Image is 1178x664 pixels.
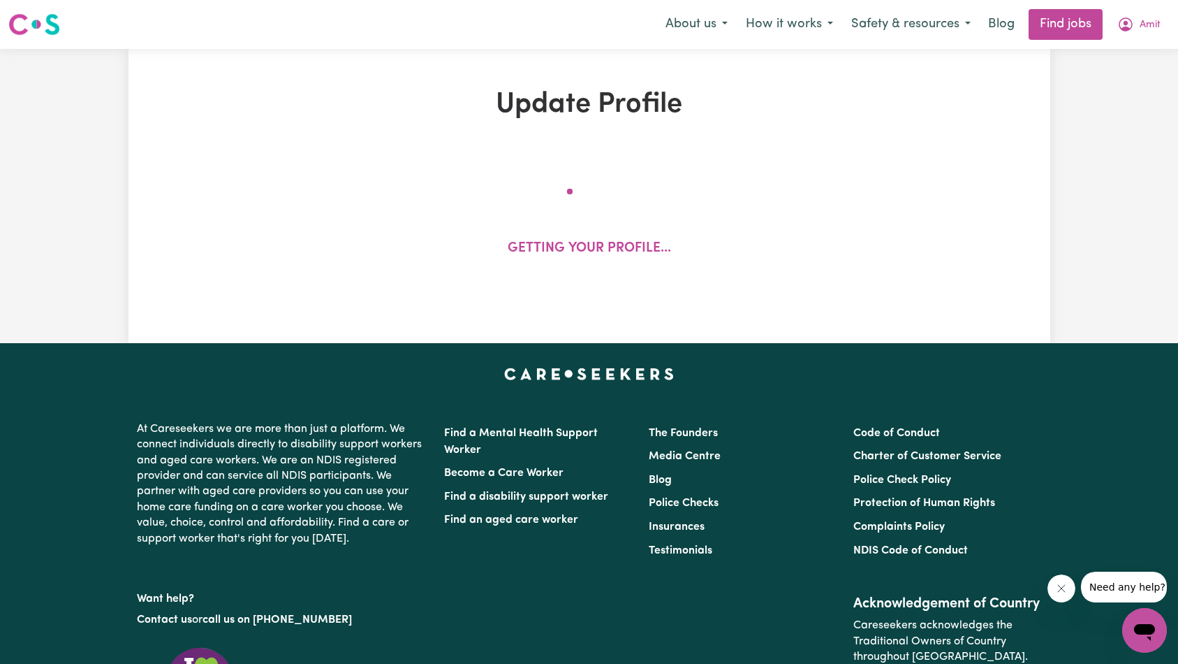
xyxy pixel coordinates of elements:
[649,545,712,556] a: Testimonials
[444,514,578,526] a: Find an aged care worker
[649,451,721,462] a: Media Centre
[1029,9,1103,40] a: Find jobs
[1081,572,1167,602] iframe: Message from company
[980,9,1023,40] a: Blog
[649,428,718,439] a: The Founders
[853,451,1001,462] a: Charter of Customer Service
[203,614,352,626] a: call us on [PHONE_NUMBER]
[853,596,1041,612] h2: Acknowledgement of Country
[1122,608,1167,653] iframe: Button to launch messaging window
[649,498,719,509] a: Police Checks
[1047,575,1075,602] iframe: Close message
[137,416,427,552] p: At Careseekers we are more than just a platform. We connect individuals directly to disability su...
[290,88,888,122] h1: Update Profile
[137,614,192,626] a: Contact us
[444,428,598,456] a: Find a Mental Health Support Worker
[737,10,842,39] button: How it works
[853,475,951,486] a: Police Check Policy
[649,475,672,486] a: Blog
[853,521,945,533] a: Complaints Policy
[444,491,608,503] a: Find a disability support worker
[853,428,940,439] a: Code of Conduct
[649,521,705,533] a: Insurances
[137,586,427,607] p: Want help?
[842,10,980,39] button: Safety & resources
[1108,10,1170,39] button: My Account
[1140,17,1161,33] span: Amit
[444,468,564,479] a: Become a Care Worker
[508,239,671,259] p: Getting your profile...
[853,498,995,509] a: Protection of Human Rights
[656,10,737,39] button: About us
[8,12,60,37] img: Careseekers logo
[853,545,968,556] a: NDIS Code of Conduct
[137,607,427,633] p: or
[8,8,60,41] a: Careseekers logo
[504,368,674,380] a: Careseekers home page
